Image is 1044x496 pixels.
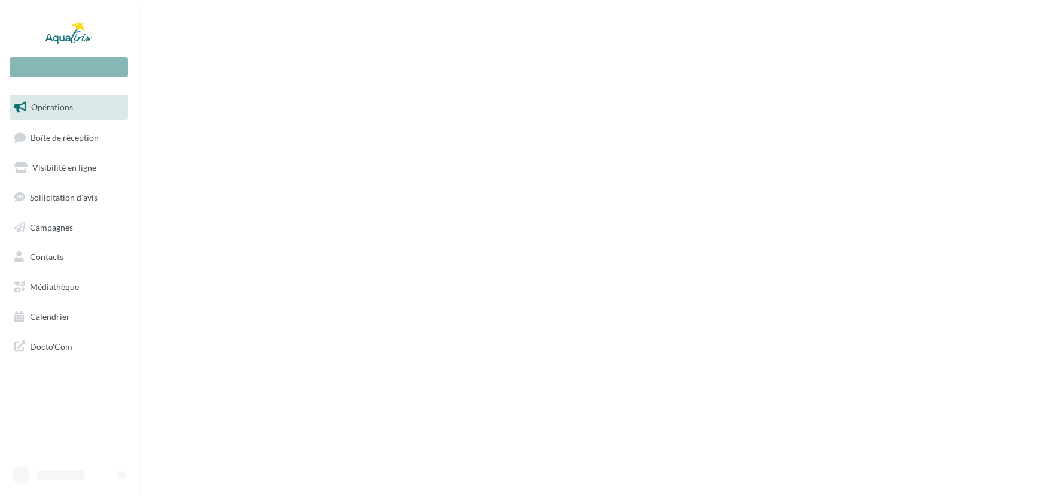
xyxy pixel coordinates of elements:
[7,95,130,120] a: Opérations
[32,162,96,173] span: Visibilité en ligne
[7,185,130,210] a: Sollicitation d'avis
[7,215,130,240] a: Campagnes
[30,252,63,262] span: Contacts
[7,244,130,270] a: Contacts
[31,132,99,142] span: Boîte de réception
[30,192,98,202] span: Sollicitation d'avis
[30,282,79,292] span: Médiathèque
[10,57,128,77] div: Nouvelle campagne
[7,304,130,329] a: Calendrier
[7,155,130,180] a: Visibilité en ligne
[30,338,72,354] span: Docto'Com
[30,222,73,232] span: Campagnes
[30,311,70,322] span: Calendrier
[7,274,130,300] a: Médiathèque
[7,334,130,359] a: Docto'Com
[7,125,130,150] a: Boîte de réception
[31,102,73,112] span: Opérations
